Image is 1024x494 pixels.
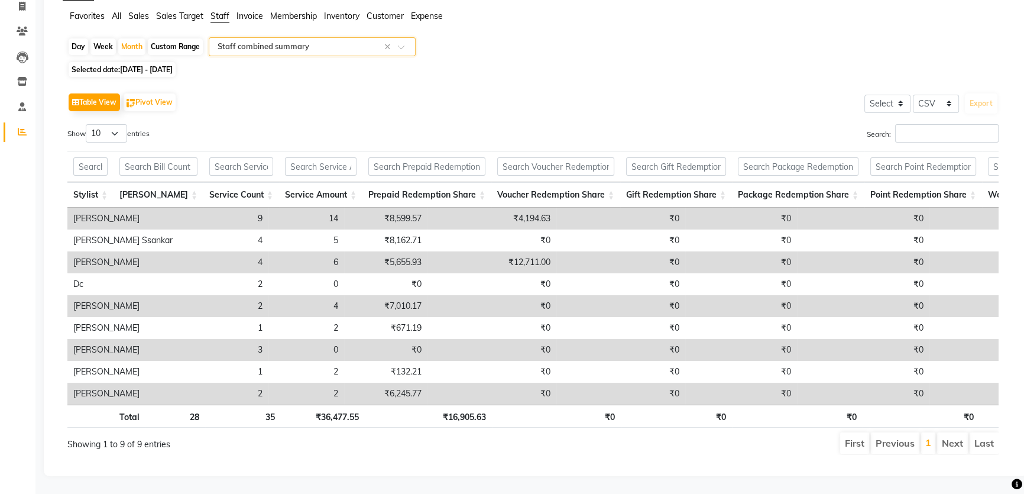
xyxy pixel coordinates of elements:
[556,339,685,361] td: ₹0
[69,62,176,77] span: Selected date:
[797,295,929,317] td: ₹0
[685,251,797,273] td: ₹0
[179,295,268,317] td: 2
[67,405,145,428] th: Total
[344,208,427,230] td: ₹8,599.57
[67,383,179,405] td: [PERSON_NAME]
[344,251,427,273] td: ₹5,655.93
[236,11,263,21] span: Invoice
[497,157,614,176] input: Search Voucher Redemption Share
[112,11,121,21] span: All
[67,208,179,230] td: [PERSON_NAME]
[427,317,556,339] td: ₹0
[268,251,344,273] td: 6
[179,317,268,339] td: 1
[344,230,427,251] td: ₹8,162.71
[895,124,999,143] input: Search:
[344,273,427,295] td: ₹0
[70,11,105,21] span: Favorites
[427,383,556,405] td: ₹0
[67,317,179,339] td: [PERSON_NAME]
[268,230,344,251] td: 5
[556,361,685,383] td: ₹0
[368,157,485,176] input: Search Prepaid Redemption Share
[367,11,404,21] span: Customer
[145,405,205,428] th: 28
[268,273,344,295] td: 0
[285,157,357,176] input: Search Service Amount
[128,11,149,21] span: Sales
[427,273,556,295] td: ₹0
[411,11,443,21] span: Expense
[268,339,344,361] td: 0
[556,208,685,230] td: ₹0
[365,405,492,428] th: ₹16,905.63
[67,251,179,273] td: [PERSON_NAME]
[281,405,365,428] th: ₹36,477.55
[268,361,344,383] td: 2
[179,361,268,383] td: 1
[732,405,863,428] th: ₹0
[492,405,621,428] th: ₹0
[344,361,427,383] td: ₹132.21
[179,251,268,273] td: 4
[797,339,929,361] td: ₹0
[797,208,929,230] td: ₹0
[179,383,268,405] td: 2
[324,11,359,21] span: Inventory
[797,251,929,273] td: ₹0
[925,437,931,448] a: 1
[73,157,108,176] input: Search Stylist
[203,182,279,208] th: Service Count: activate to sort column ascending
[67,431,445,451] div: Showing 1 to 9 of 9 entries
[67,230,179,251] td: [PERSON_NAME] Ssankar
[205,405,281,428] th: 35
[384,41,394,53] span: Clear all
[279,182,362,208] th: Service Amount: activate to sort column ascending
[210,11,229,21] span: Staff
[863,405,980,428] th: ₹0
[344,295,427,317] td: ₹7,010.17
[556,230,685,251] td: ₹0
[67,295,179,317] td: [PERSON_NAME]
[179,339,268,361] td: 3
[114,182,203,208] th: Bill Count: activate to sort column ascending
[556,295,685,317] td: ₹0
[268,295,344,317] td: 4
[67,182,114,208] th: Stylist: activate to sort column ascending
[427,295,556,317] td: ₹0
[797,230,929,251] td: ₹0
[556,273,685,295] td: ₹0
[626,157,726,176] input: Search Gift Redemption Share
[965,93,997,114] button: Export
[268,317,344,339] td: 2
[179,208,268,230] td: 9
[148,38,203,55] div: Custom Range
[732,182,864,208] th: Package Redemption Share: activate to sort column ascending
[69,93,120,111] button: Table View
[344,339,427,361] td: ₹0
[90,38,116,55] div: Week
[124,93,176,111] button: Pivot View
[491,182,620,208] th: Voucher Redemption Share: activate to sort column ascending
[797,361,929,383] td: ₹0
[344,383,427,405] td: ₹6,245.77
[685,273,797,295] td: ₹0
[427,208,556,230] td: ₹4,194.63
[427,361,556,383] td: ₹0
[870,157,976,176] input: Search Point Redemption Share
[797,317,929,339] td: ₹0
[621,405,732,428] th: ₹0
[86,124,127,143] select: Showentries
[867,124,999,143] label: Search:
[556,251,685,273] td: ₹0
[67,339,179,361] td: [PERSON_NAME]
[156,11,203,21] span: Sales Target
[362,182,491,208] th: Prepaid Redemption Share: activate to sort column ascending
[119,157,197,176] input: Search Bill Count
[67,124,150,143] label: Show entries
[69,38,88,55] div: Day
[179,273,268,295] td: 2
[685,339,797,361] td: ₹0
[797,273,929,295] td: ₹0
